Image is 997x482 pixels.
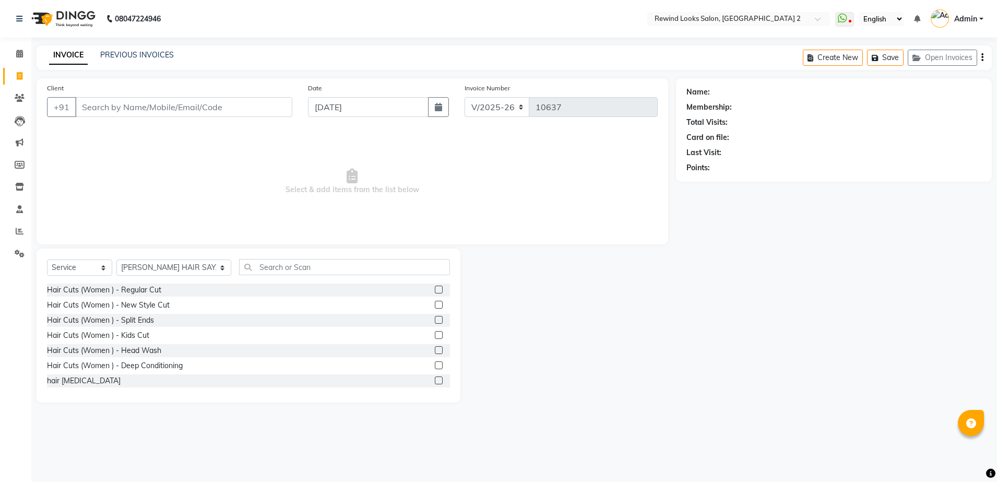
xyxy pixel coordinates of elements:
[686,162,710,173] div: Points:
[47,97,76,117] button: +91
[465,84,510,93] label: Invoice Number
[47,84,64,93] label: Client
[686,87,710,98] div: Name:
[308,84,322,93] label: Date
[953,440,987,472] iframe: chat widget
[954,14,977,25] span: Admin
[686,132,729,143] div: Card on file:
[686,117,728,128] div: Total Visits:
[47,300,170,311] div: Hair Cuts (Women ) - New Style Cut
[49,46,88,65] a: INVOICE
[47,130,658,234] span: Select & add items from the list below
[27,4,98,33] img: logo
[47,285,161,296] div: Hair Cuts (Women ) - Regular Cut
[931,9,949,28] img: Admin
[75,97,292,117] input: Search by Name/Mobile/Email/Code
[47,315,154,326] div: Hair Cuts (Women ) - Split Ends
[686,102,732,113] div: Membership:
[47,360,183,371] div: Hair Cuts (Women ) - Deep Conditioning
[115,4,161,33] b: 08047224946
[47,345,161,356] div: Hair Cuts (Women ) - Head Wash
[239,259,450,275] input: Search or Scan
[47,330,149,341] div: Hair Cuts (Women ) - Kids Cut
[686,147,721,158] div: Last Visit:
[867,50,904,66] button: Save
[908,50,977,66] button: Open Invoices
[47,375,121,386] div: hair [MEDICAL_DATA]
[100,50,174,60] a: PREVIOUS INVOICES
[803,50,863,66] button: Create New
